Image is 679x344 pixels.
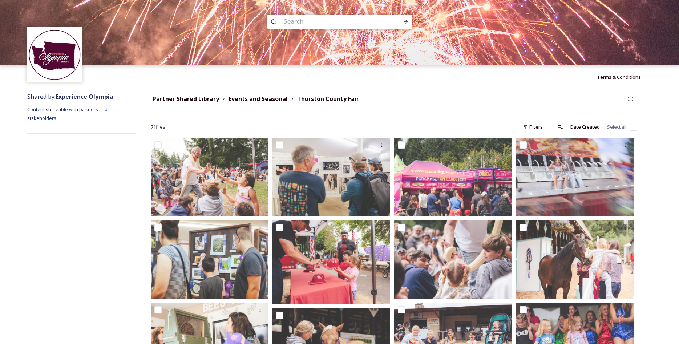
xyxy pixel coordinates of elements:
div: Date Created [567,120,603,134]
img: Thurston County Fair (71).jpg [151,138,268,216]
a: Terms & Conditions [597,73,652,81]
span: Content shareable with partners and stakeholders [27,106,109,121]
img: Thurston County Fair (66).jpg [272,220,390,304]
img: Thurston County Fair (68).jpg [516,138,634,216]
div: Filters [519,120,546,134]
span: Terms & Conditions [597,74,641,80]
img: Thurston County Fair (70).jpg [272,138,390,216]
input: Search [280,14,380,30]
strong: Partner Shared Library [153,95,219,103]
span: Shared by: [27,93,113,101]
strong: Events and Seasonal [229,95,288,103]
img: Thurston County Fair (67).jpg [151,220,268,299]
strong: Thurston County Fair [297,95,359,103]
img: Thurston County Fair (69).jpg [394,138,512,216]
img: Thurston County Fair (63).jpg [516,220,634,299]
img: download.jpeg [28,28,81,81]
strong: Experience Olympia [56,93,113,101]
span: 71 file s [151,124,165,130]
span: Select all [607,124,626,130]
img: Thurston County Fair (65).jpg [394,220,512,299]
